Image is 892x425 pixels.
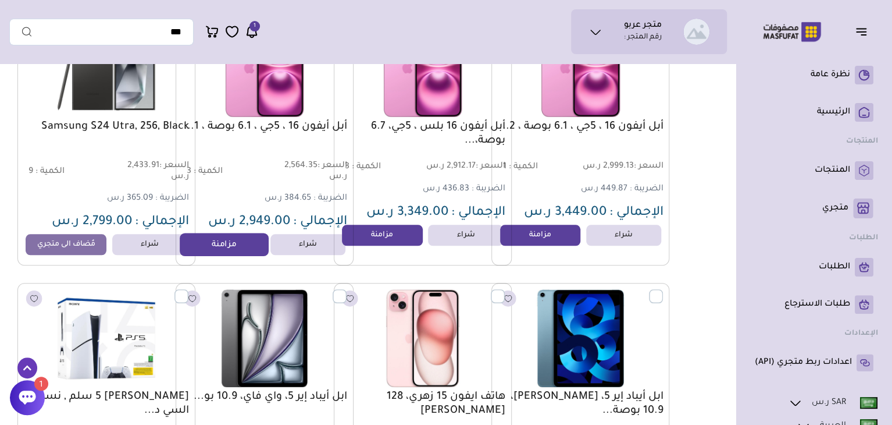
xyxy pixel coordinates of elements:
[341,289,505,387] img: 241.625-241.6252025-05-26-68345fdc423a6.png
[633,162,663,171] span: السعر :
[755,258,873,277] a: الطلبات
[428,225,503,246] a: شراء
[159,161,189,171] span: السعر :
[112,234,187,255] a: شراء
[523,206,606,220] span: 3,449.00 ر.س
[34,377,48,391] div: 1
[609,206,663,220] span: الإجمالي :
[815,165,850,176] p: المنتجات
[819,261,850,273] p: الطلبات
[24,19,188,117] img: 241.625-241.6252025-05-20-682c5e99206d3.png
[254,21,256,31] span: 1
[24,120,189,134] a: Samsung S24 Utra, 256, Black
[352,162,381,172] span: الكمية :
[265,194,311,203] span: 384.65 ر.س
[108,161,189,183] span: 2,433.91 ر.س
[266,161,347,183] span: 2,564.35 ر.س
[28,167,33,176] span: 9
[811,69,850,81] p: نظرة عامة
[755,161,873,180] a: المنتجات
[580,185,627,194] span: 449.87 ر.س
[245,24,259,39] a: 1
[624,20,662,32] h1: متجر عربو
[683,19,709,45] img: ياسر السراني
[451,206,505,220] span: الإجمالي :
[624,32,662,44] p: رقم المتجر :
[498,19,662,117] img: 241.625-241.6252025-05-15-68262671bb336.png
[341,19,505,117] img: 241.625-241.6252025-05-15-6826231aeea2f.png
[182,390,347,404] a: ابل أيباد إير 5، واي فاي، 10.9 بو...
[26,234,106,255] a: مُضاف الى متجري
[366,206,449,220] span: 3,349.00 ر.س
[846,137,878,146] strong: المنتجات
[822,203,848,214] p: متجري
[24,390,189,418] a: [PERSON_NAME] 5 سلم , نسخة السي د...
[24,289,188,387] img: 241.625-241.6252025-05-18-6829ffff4d0f7.png
[340,390,505,418] a: هاتف ايفون 15 زهري، 128 [PERSON_NAME]
[755,353,873,372] a: اعدادات ربط متجري (API)
[755,66,873,84] a: نظرة عامة
[500,225,581,246] a: مزامنة
[52,215,133,229] span: 2,799.00 ر.س
[788,395,878,410] a: SAR ر.س
[194,167,223,176] span: الكمية :
[4,303,131,377] iframe: Kommo Live Chat
[317,161,347,171] span: السعر :
[860,397,877,409] img: Eng
[498,289,662,387] img: 241.625-241.6252025-05-26-68346d857bc6a.png
[342,225,423,246] a: مزامنة
[784,299,850,310] p: طلبات الاسترجاع
[182,120,347,134] a: أبل أيفون 16 ، 5جي ، 6.1 بوصة ، 1...
[180,233,268,256] a: مزامنة
[755,199,873,218] a: متجري
[135,215,189,229] span: الإجمالي :
[586,225,661,246] a: شراء
[498,390,663,418] a: ابل أيباد إير 5، [PERSON_NAME]، 10.9 بوصة...
[107,194,153,203] span: 365.09 ر.س
[35,167,65,176] span: الكمية :
[849,234,878,242] strong: الطلبات
[183,289,347,387] img: 241.625-241.6252025-05-18-6829f1d793c60.png
[755,20,829,43] img: Logo
[476,162,505,171] span: السعر :
[270,234,345,255] a: شراء
[424,161,505,172] span: 2,912.17 ر.س
[755,357,852,369] p: اعدادات ربط متجري (API)
[817,107,850,118] p: الرئيسية
[423,185,469,194] span: 436.83 ر.س
[629,185,663,194] span: الضريبة :
[293,215,347,229] span: الإجمالي :
[755,103,873,122] a: الرئيسية
[498,120,663,134] a: أبل أيفون 16 ، 5جي ، 6.1 بوصة ، 2...
[581,161,663,172] span: 2,999.13 ر.س
[755,295,873,314] a: طلبات الاسترجاع
[183,19,347,117] img: 241.625-241.6252025-05-15-682624e40fc90.png
[472,185,505,194] span: الضريبة :
[313,194,347,203] span: الضريبة :
[508,162,537,172] span: الكمية :
[155,194,189,203] span: الضريبة :
[844,330,878,338] strong: الإعدادات
[208,215,291,229] span: 2,949.00 ر.س
[340,120,505,148] a: أبل أيفون 16 بلس ، 5جي، 6.7 بوصة،...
